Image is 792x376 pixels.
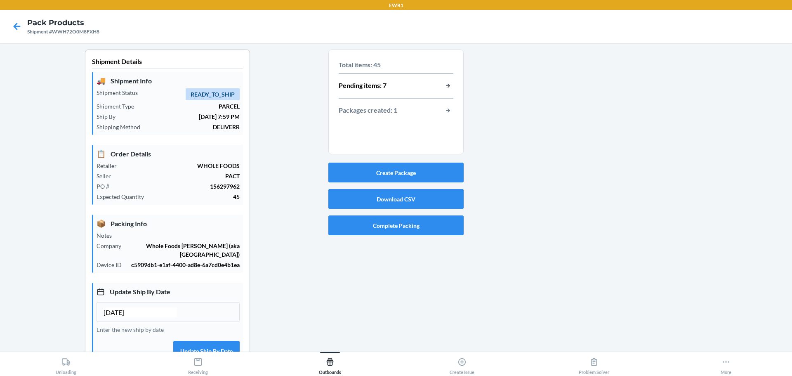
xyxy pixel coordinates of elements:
div: Problem Solver [579,354,609,375]
p: Ship By [97,112,122,121]
p: PACT [118,172,240,180]
p: Update Ship By Date [97,286,240,297]
p: Retailer [97,161,123,170]
p: Seller [97,172,118,180]
p: WHOLE FOODS [123,161,240,170]
p: Shipment Status [97,88,144,97]
p: Pending items: 7 [339,80,387,91]
p: EWR1 [389,2,403,9]
div: Receiving [188,354,208,375]
button: Update Ship By Date [173,341,240,361]
p: Shipment Type [97,102,141,111]
p: Notes [97,231,118,240]
span: READY_TO_SHIP [186,88,240,100]
button: Download CSV [328,189,464,209]
div: Unloading [56,354,76,375]
button: button-view-packages-created [443,105,453,116]
button: Create Issue [396,352,528,375]
button: button-view-pending-items [443,80,453,91]
div: Shipment #WWH72O0M8FXH8 [27,28,99,35]
p: DELIVERR [147,123,240,131]
button: Complete Packing [328,215,464,235]
button: Problem Solver [528,352,660,375]
p: c5909db1-e1af-4400-ad8e-6a7cd0e4b1ea [128,260,240,269]
p: Order Details [97,148,240,159]
div: Outbounds [319,354,341,375]
button: Receiving [132,352,264,375]
p: 45 [151,192,240,201]
button: Outbounds [264,352,396,375]
p: Shipment Details [92,57,243,69]
div: More [721,354,731,375]
input: MM/DD/YYYY [104,307,177,317]
h4: Pack Products [27,17,99,28]
button: More [660,352,792,375]
p: Device ID [97,260,128,269]
p: Shipping Method [97,123,147,131]
p: Packing Info [97,218,240,229]
p: Enter the new ship by date [97,325,240,334]
span: 📋 [97,148,106,159]
p: Whole Foods [PERSON_NAME] (aka [GEOGRAPHIC_DATA]) [128,241,240,259]
p: Shipment Info [97,75,240,86]
p: PO # [97,182,116,191]
p: Packages created: 1 [339,105,397,116]
p: 156297962 [116,182,240,191]
span: 📦 [97,218,106,229]
span: 🚚 [97,75,106,86]
p: PARCEL [141,102,240,111]
p: [DATE] 7:59 PM [122,112,240,121]
div: Create Issue [450,354,474,375]
p: Total items: 45 [339,60,453,70]
p: Expected Quantity [97,192,151,201]
p: Company [97,241,128,250]
button: Create Package [328,163,464,182]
